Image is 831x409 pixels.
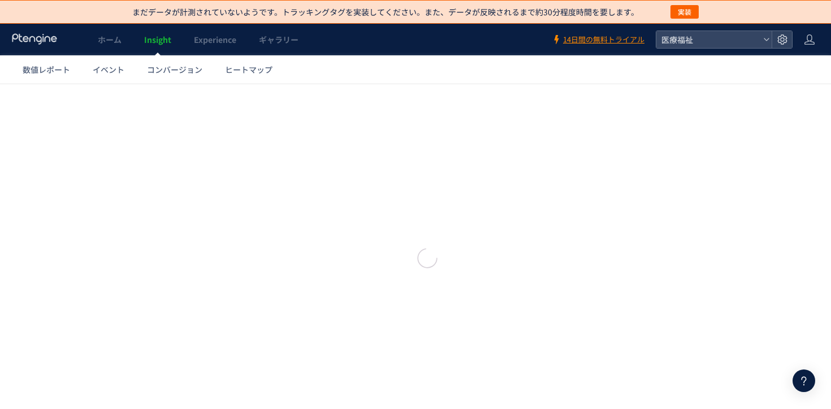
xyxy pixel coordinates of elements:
[147,64,202,75] span: コンバージョン
[23,64,70,75] span: 数値レポート
[678,5,691,19] span: 実装
[194,34,236,45] span: Experience
[93,64,124,75] span: イベント
[144,34,171,45] span: Insight
[563,34,644,45] span: 14日間の無料トライアル
[259,34,298,45] span: ギャラリー
[670,5,699,19] button: 実装
[132,6,639,18] p: まだデータが計測されていないようです。トラッキングタグを実装してください。また、データが反映されるまで約30分程度時間を要します。
[98,34,122,45] span: ホーム
[225,64,272,75] span: ヒートマップ
[552,34,644,45] a: 14日間の無料トライアル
